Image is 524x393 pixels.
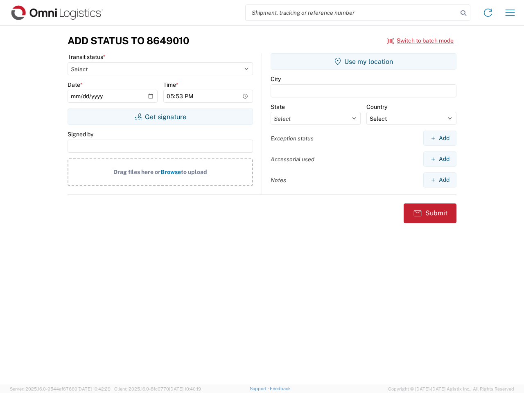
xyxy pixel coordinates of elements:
[423,172,456,187] button: Add
[271,103,285,111] label: State
[388,385,514,393] span: Copyright © [DATE]-[DATE] Agistix Inc., All Rights Reserved
[181,169,207,175] span: to upload
[271,75,281,83] label: City
[68,131,93,138] label: Signed by
[160,169,181,175] span: Browse
[10,386,111,391] span: Server: 2025.16.0-9544af67660
[68,81,83,88] label: Date
[404,203,456,223] button: Submit
[423,151,456,167] button: Add
[270,386,291,391] a: Feedback
[271,156,314,163] label: Accessorial used
[423,131,456,146] button: Add
[387,34,454,47] button: Switch to batch mode
[114,386,201,391] span: Client: 2025.16.0-8fc0770
[68,35,189,47] h3: Add Status to 8649010
[113,169,160,175] span: Drag files here or
[250,386,270,391] a: Support
[163,81,178,88] label: Time
[271,176,286,184] label: Notes
[271,135,314,142] label: Exception status
[366,103,387,111] label: Country
[68,53,106,61] label: Transit status
[169,386,201,391] span: [DATE] 10:40:19
[68,108,253,125] button: Get signature
[77,386,111,391] span: [DATE] 10:42:29
[246,5,458,20] input: Shipment, tracking or reference number
[271,53,456,70] button: Use my location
